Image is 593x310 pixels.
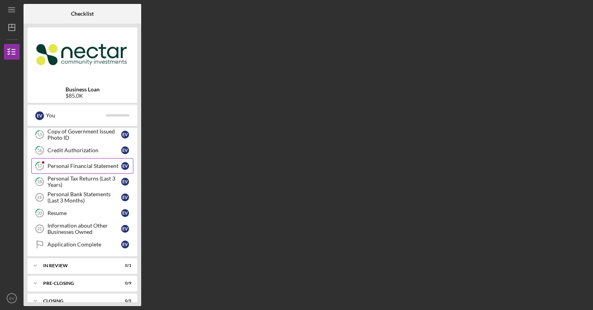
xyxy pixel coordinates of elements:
[37,132,42,137] tspan: 15
[47,241,121,248] div: Application Complete
[43,263,112,268] div: In Review
[43,281,112,286] div: Pre-Closing
[31,127,133,142] a: 15Copy of Government Issued Photo IDEV
[31,221,133,237] a: 21Information about Other Businesses OwnedEV
[47,210,121,216] div: Resume
[121,209,129,217] div: E V
[117,281,131,286] div: 0 / 9
[65,86,100,93] b: Business Loan
[31,237,133,252] a: Application CompleteEV
[47,128,121,141] div: Copy of Government Issued Photo ID
[31,190,133,205] a: 19Personal Bank Statements (Last 3 Months)EV
[65,93,100,99] div: $85.0K
[117,263,131,268] div: 0 / 1
[31,205,133,221] a: 20ResumeEV
[37,148,42,153] tspan: 16
[121,193,129,201] div: E V
[47,191,121,204] div: Personal Bank Statements (Last 3 Months)
[121,178,129,186] div: E V
[121,131,129,139] div: E V
[71,11,94,17] b: Checklist
[43,299,112,303] div: Closing
[35,111,44,120] div: E V
[117,299,131,303] div: 0 / 5
[47,222,121,235] div: Information about Other Businesses Owned
[47,175,121,188] div: Personal Tax Returns (Last 3 Years)
[31,158,133,174] a: 17Personal Financial StatementEV
[121,162,129,170] div: E V
[27,31,137,78] img: Product logo
[4,290,20,306] button: EV
[37,179,42,184] tspan: 18
[31,174,133,190] a: 18Personal Tax Returns (Last 3 Years)EV
[47,147,121,153] div: Credit Authorization
[37,195,42,200] tspan: 19
[37,226,42,231] tspan: 21
[47,163,121,169] div: Personal Financial Statement
[31,142,133,158] a: 16Credit AuthorizationEV
[37,211,42,216] tspan: 20
[37,164,42,169] tspan: 17
[46,109,106,122] div: You
[121,225,129,233] div: E V
[121,241,129,248] div: E V
[9,296,15,301] text: EV
[121,146,129,154] div: E V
